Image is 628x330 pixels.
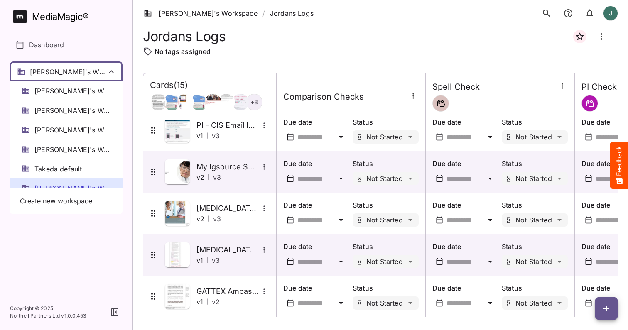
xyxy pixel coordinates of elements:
[15,193,118,209] button: Create new workspace
[34,164,82,174] span: Takeda default
[560,5,576,22] button: notifications
[34,183,111,193] span: [PERSON_NAME]'s Workspace
[34,145,111,154] span: [PERSON_NAME]'s Workspace
[262,8,265,18] span: /
[144,8,258,18] a: [PERSON_NAME]'s Workspace
[34,125,111,135] span: [PERSON_NAME]'s Workspace
[34,86,111,96] span: [PERSON_NAME]'s Workspace
[20,196,92,206] span: Create new workspace
[538,5,555,22] button: search
[581,5,598,22] button: notifications
[603,6,618,21] div: J
[610,142,628,189] button: Feedback
[34,106,111,115] span: [PERSON_NAME]'s Workspace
